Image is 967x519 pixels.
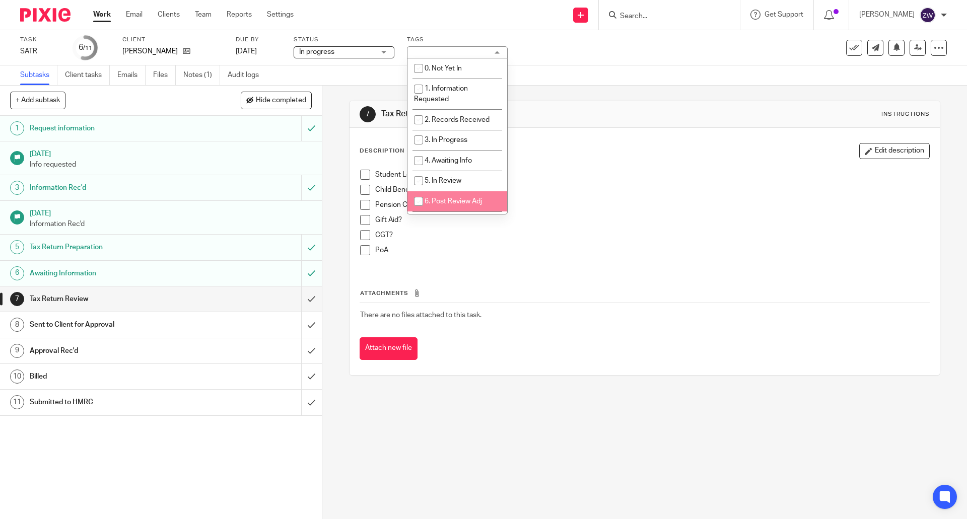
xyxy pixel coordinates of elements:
[10,240,24,254] div: 5
[122,36,223,44] label: Client
[236,36,281,44] label: Due by
[360,312,481,319] span: There are no files attached to this task.
[30,160,312,170] p: Info requested
[93,10,111,20] a: Work
[30,291,204,307] h1: Tax Return Review
[407,36,508,44] label: Tags
[10,121,24,135] div: 1
[375,230,929,240] p: CGT?
[30,240,204,255] h1: Tax Return Preparation
[158,10,180,20] a: Clients
[20,36,60,44] label: Task
[30,317,204,332] h1: Sent to Client for Approval
[10,181,24,195] div: 3
[920,7,936,23] img: svg%3E
[425,157,472,164] span: 4. Awaiting Info
[425,136,467,143] span: 3. In Progress
[65,65,110,85] a: Client tasks
[765,11,803,18] span: Get Support
[117,65,146,85] a: Emails
[375,170,929,180] p: Student Loan?
[30,219,312,229] p: Information Rec'd
[153,65,176,85] a: Files
[30,146,312,159] h1: [DATE]
[79,42,92,53] div: 6
[360,106,376,122] div: 7
[619,12,710,21] input: Search
[425,177,461,184] span: 5. In Review
[30,343,204,358] h1: Approval Rec'd
[126,10,143,20] a: Email
[30,180,204,195] h1: Information Rec'd
[30,395,204,410] h1: Submitted to HMRC
[294,36,394,44] label: Status
[30,206,312,218] h1: [DATE]
[10,395,24,409] div: 11
[360,147,404,155] p: Description
[375,245,929,255] p: PoA
[20,8,71,22] img: Pixie
[425,198,482,205] span: 6. Post Review Adj
[381,109,666,119] h1: Tax Return Review
[30,369,204,384] h1: Billed
[375,200,929,210] p: Pension Contributions?
[256,97,306,105] span: Hide completed
[10,266,24,280] div: 6
[425,65,462,72] span: 0. Not Yet In
[10,344,24,358] div: 9
[30,121,204,136] h1: Request information
[360,290,408,296] span: Attachments
[414,85,468,103] span: 1. Information Requested
[241,92,312,109] button: Hide completed
[20,46,60,56] div: SATR
[228,65,266,85] a: Audit logs
[10,292,24,306] div: 7
[360,337,418,360] button: Attach new file
[195,10,212,20] a: Team
[236,48,257,55] span: [DATE]
[425,116,490,123] span: 2. Records Received
[227,10,252,20] a: Reports
[375,185,929,195] p: Child Benefit?
[859,10,915,20] p: [PERSON_NAME]
[183,65,220,85] a: Notes (1)
[10,92,65,109] button: + Add subtask
[299,48,334,55] span: In progress
[30,266,204,281] h1: Awaiting Information
[122,46,178,56] p: [PERSON_NAME]
[267,10,294,20] a: Settings
[20,65,57,85] a: Subtasks
[83,45,92,51] small: /11
[881,110,930,118] div: Instructions
[859,143,930,159] button: Edit description
[375,215,929,225] p: Gift Aid?
[10,318,24,332] div: 8
[10,369,24,384] div: 10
